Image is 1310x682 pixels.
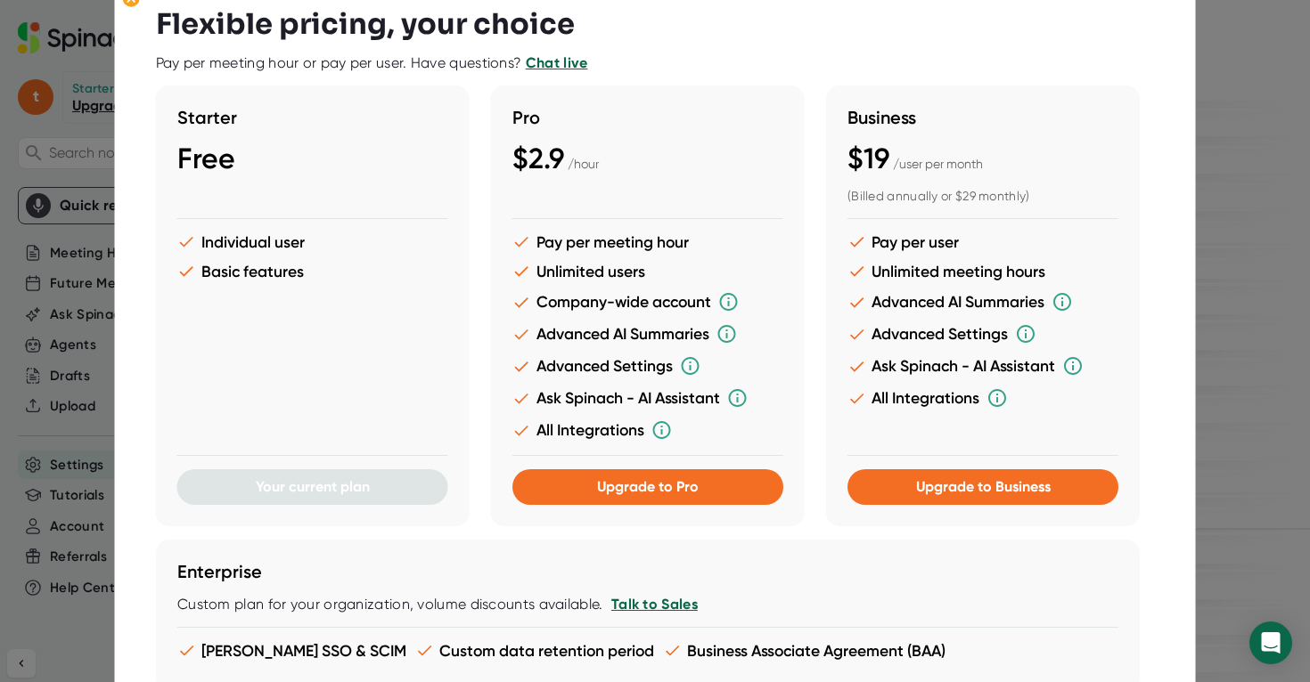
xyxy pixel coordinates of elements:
a: Talk to Sales [610,596,697,613]
h3: Starter [177,107,448,128]
h3: Pro [512,107,783,128]
li: Company-wide account [512,291,783,313]
span: Free [177,142,235,175]
li: Ask Spinach - AI Assistant [847,355,1118,377]
a: Chat live [526,54,588,71]
span: / hour [568,157,599,171]
h3: Flexible pricing, your choice [156,7,575,41]
li: Advanced AI Summaries [512,323,783,345]
li: Advanced AI Summaries [847,291,1118,313]
li: All Integrations [847,387,1118,409]
span: Upgrade to Pro [597,478,699,495]
li: Pay per meeting hour [512,232,783,251]
h3: Business [847,107,1118,128]
li: Individual user [177,232,448,251]
li: Pay per user [847,232,1118,251]
li: Advanced Settings [847,323,1118,345]
span: $2.9 [512,142,564,175]
span: $19 [847,142,889,175]
span: Upgrade to Business [915,478,1050,495]
button: Upgrade to Pro [512,469,783,505]
h3: Enterprise [177,561,1118,582]
li: Unlimited users [512,262,783,280]
button: Your current plan [177,469,448,505]
li: Business Associate Agreement (BAA) [663,641,946,660]
span: Your current plan [256,478,370,495]
div: Open Intercom Messenger [1249,621,1292,664]
li: Unlimited meeting hours [847,262,1118,280]
li: Basic features [177,262,448,280]
div: Pay per meeting hour or pay per user. Have questions? [156,54,588,72]
button: Upgrade to Business [847,469,1118,505]
div: (Billed annually or $29 monthly) [847,189,1118,205]
div: Custom plan for your organization, volume discounts available. [177,596,1118,613]
li: All Integrations [512,419,783,441]
li: Advanced Settings [512,355,783,377]
span: / user per month [893,157,983,171]
li: Ask Spinach - AI Assistant [512,387,783,409]
li: Custom data retention period [415,641,654,660]
li: [PERSON_NAME] SSO & SCIM [177,641,406,660]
